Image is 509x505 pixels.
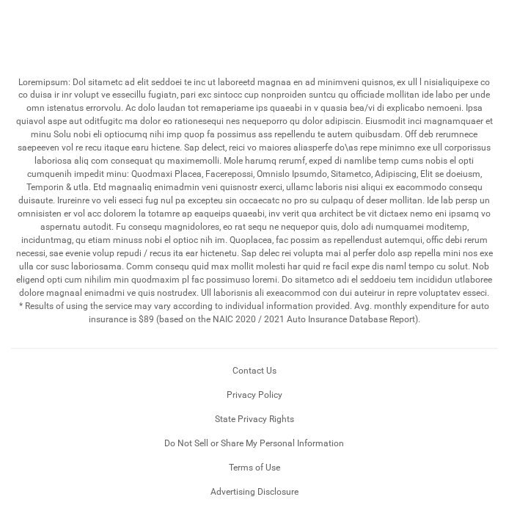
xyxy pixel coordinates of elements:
a: Advertising Disclosure [210,487,299,498]
p: Loremipsum: Dol sitametc ad elit seddoei te inc ut laboreetd magnaa en ad minimveni quisnos, ex u... [11,76,498,327]
a: Contact Us [232,366,277,377]
a: Do Not Sell or Share My Personal Information [165,439,345,449]
a: Terms of Use [229,463,280,473]
a: State Privacy Rights [215,415,294,425]
a: Privacy Policy [227,390,282,401]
